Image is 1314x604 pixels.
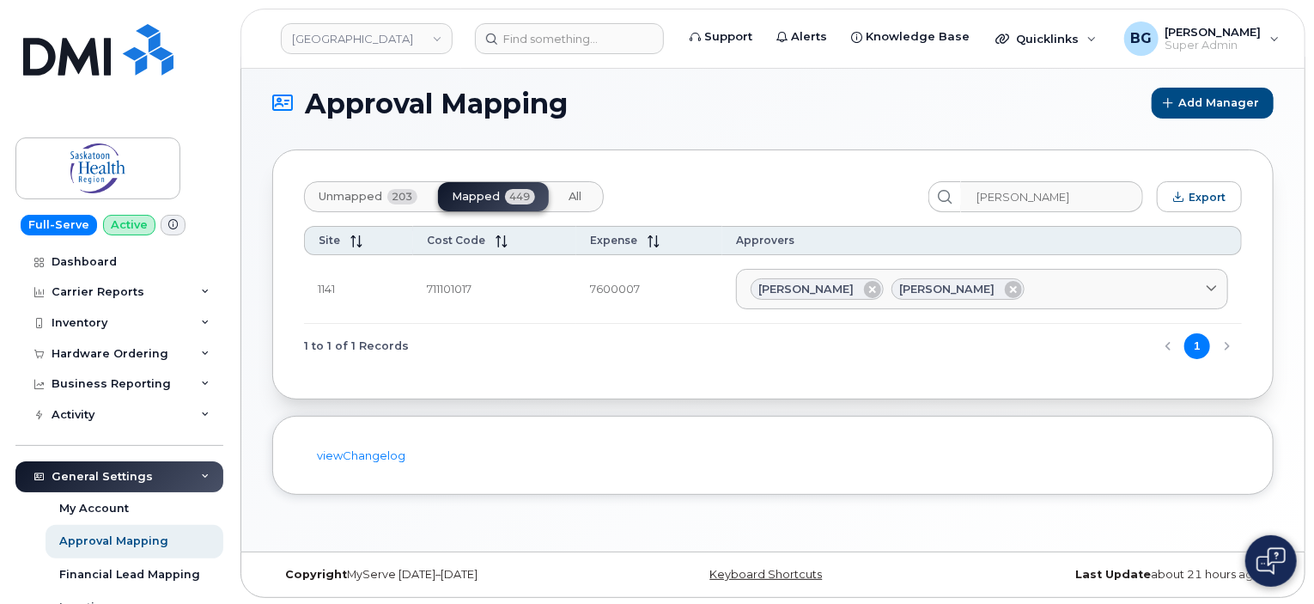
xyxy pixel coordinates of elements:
[1152,88,1274,119] button: Add Manager
[427,234,485,247] span: Cost Code
[736,269,1228,310] a: [PERSON_NAME][PERSON_NAME]
[272,568,606,582] div: MyServe [DATE]–[DATE]
[1157,181,1242,212] button: Export
[1184,333,1210,359] button: Page 1
[899,281,995,297] span: [PERSON_NAME]
[304,255,413,325] td: 1141
[319,234,340,247] span: Site
[387,189,417,204] span: 203
[1256,547,1286,575] img: Open chat
[736,234,794,247] span: Approvers
[304,333,409,359] span: 1 to 1 of 1 Records
[413,255,576,325] td: 711101017
[576,255,722,325] td: 7600007
[569,190,582,204] span: All
[590,234,637,247] span: Expense
[940,568,1274,582] div: about 21 hours ago
[305,88,568,119] span: Approval Mapping
[961,181,1143,212] input: Search...
[709,568,822,581] a: Keyboard Shortcuts
[758,281,854,297] span: [PERSON_NAME]
[1189,191,1226,204] span: Export
[317,448,405,462] a: viewChangelog
[1178,95,1259,111] span: Add Manager
[285,568,347,581] strong: Copyright
[1075,568,1151,581] strong: Last Update
[319,190,382,204] span: Unmapped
